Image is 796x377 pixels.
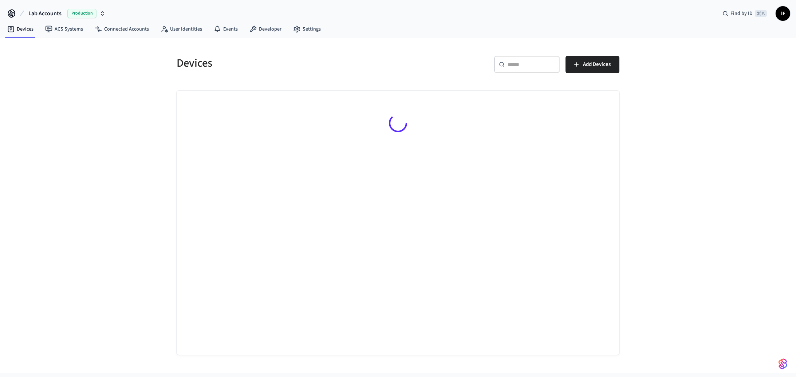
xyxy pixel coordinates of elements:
[244,23,287,36] a: Developer
[39,23,89,36] a: ACS Systems
[566,56,619,73] button: Add Devices
[155,23,208,36] a: User Identities
[755,10,767,17] span: ⌘ K
[67,9,96,18] span: Production
[89,23,155,36] a: Connected Accounts
[730,10,753,17] span: Find by ID
[287,23,327,36] a: Settings
[28,9,62,18] span: Lab Accounts
[583,60,611,69] span: Add Devices
[776,7,789,20] span: IF
[177,56,394,71] h5: Devices
[208,23,244,36] a: Events
[776,6,790,21] button: IF
[779,358,787,370] img: SeamLogoGradient.69752ec5.svg
[1,23,39,36] a: Devices
[717,7,773,20] div: Find by ID⌘ K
